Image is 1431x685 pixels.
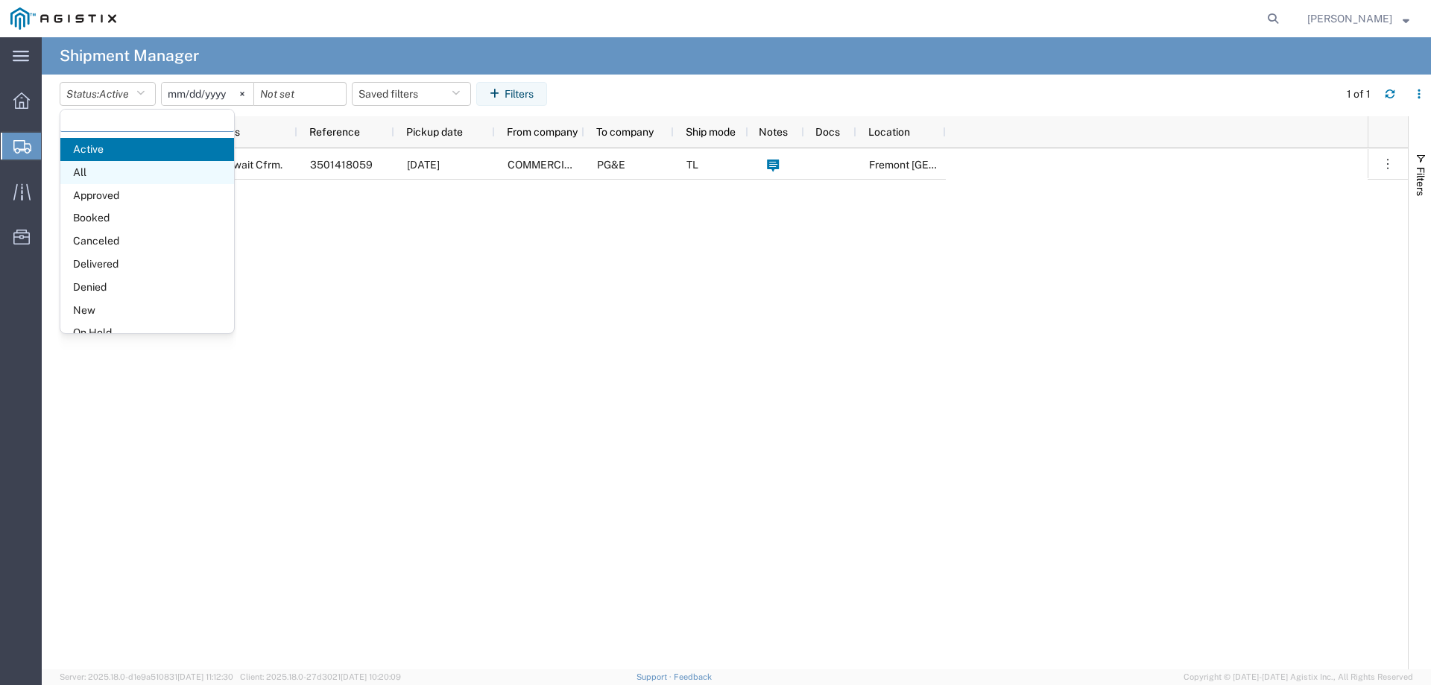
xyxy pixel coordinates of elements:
[60,37,199,75] h4: Shipment Manager
[815,126,840,138] span: Docs
[636,672,674,681] a: Support
[759,126,788,138] span: Notes
[1184,671,1413,684] span: Copyright © [DATE]-[DATE] Agistix Inc., All Rights Reserved
[686,159,698,171] span: TL
[674,672,712,681] a: Feedback
[99,88,129,100] span: Active
[869,159,1018,171] span: Fremont DC
[60,276,234,299] span: Denied
[508,159,691,171] span: COMMERCIAL FILTRATION SERVICES
[60,253,234,276] span: Delivered
[60,321,234,344] span: On Hold
[406,126,463,138] span: Pickup date
[240,672,401,681] span: Client: 2025.18.0-27d3021
[407,159,440,171] span: 09/15/2025
[60,138,234,161] span: Active
[507,126,578,138] span: From company
[1347,86,1373,102] div: 1 of 1
[60,184,234,207] span: Approved
[227,149,282,180] span: Await Cfrm.
[596,126,654,138] span: To company
[868,126,910,138] span: Location
[309,126,360,138] span: Reference
[60,161,234,184] span: All
[60,230,234,253] span: Canceled
[60,206,234,230] span: Booked
[162,83,253,105] input: Not set
[310,159,373,171] span: 3501418059
[60,82,156,106] button: Status:Active
[1307,10,1392,27] span: Krista Meyers
[476,82,547,106] button: Filters
[60,672,233,681] span: Server: 2025.18.0-d1e9a510831
[341,672,401,681] span: [DATE] 10:20:09
[254,83,346,105] input: Not set
[686,126,736,138] span: Ship mode
[597,159,625,171] span: PG&E
[352,82,471,106] button: Saved filters
[177,672,233,681] span: [DATE] 11:12:30
[1307,10,1410,28] button: [PERSON_NAME]
[10,7,116,30] img: logo
[1415,167,1427,196] span: Filters
[60,299,234,322] span: New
